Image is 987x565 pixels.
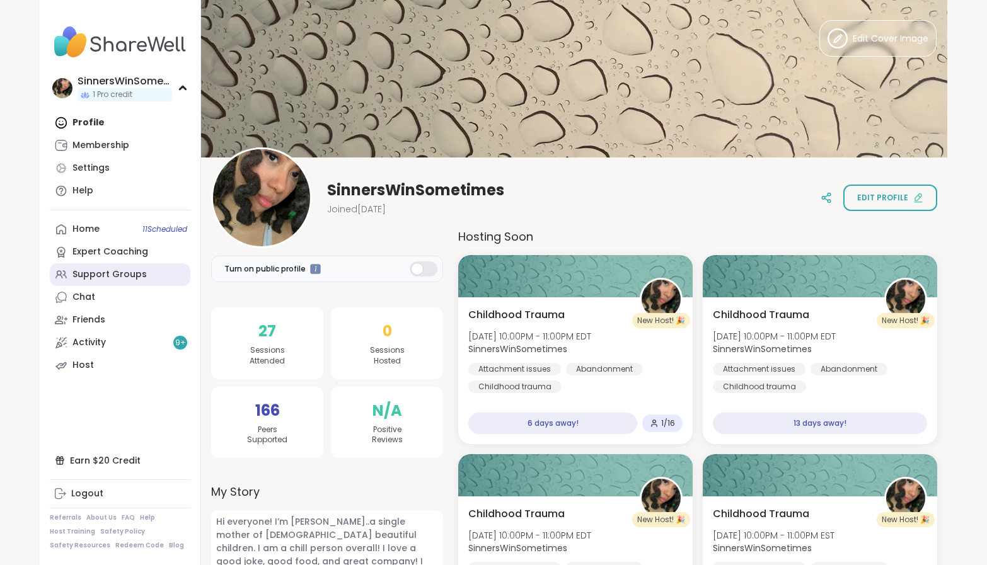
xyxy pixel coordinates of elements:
[468,343,567,355] b: SinnersWinSometimes
[50,331,190,354] a: Activity9+
[713,343,812,355] b: SinnersWinSometimes
[811,363,887,375] div: Abandonment
[566,363,643,375] div: Abandonment
[224,263,306,275] span: Turn on public profile
[843,185,937,211] button: Edit profile
[72,139,129,152] div: Membership
[50,20,190,64] img: ShareWell Nav Logo
[72,314,105,326] div: Friends
[661,418,675,428] span: 1 / 16
[50,527,95,536] a: Host Training
[886,479,925,518] img: SinnersWinSometimes
[713,413,927,434] div: 13 days away!
[310,264,321,275] iframe: Spotlight
[372,425,403,446] span: Positive Reviews
[372,399,402,422] span: N/A
[713,330,836,343] span: [DATE] 10:00PM - 11:00PM EDT
[468,529,591,542] span: [DATE] 10:00PM - 11:00PM EDT
[327,203,386,215] span: Joined [DATE]
[50,354,190,377] a: Host
[877,313,935,328] div: New Host! 🎉
[819,20,937,57] button: Edit Cover Image
[713,380,806,393] div: Childhood trauma
[468,307,565,322] span: Childhood Trauma
[78,74,172,88] div: SinnersWinSometimes
[100,527,145,536] a: Safety Policy
[50,263,190,286] a: Support Groups
[642,479,681,518] img: SinnersWinSometimes
[877,512,935,527] div: New Host! 🎉
[50,180,190,202] a: Help
[468,330,591,343] span: [DATE] 10:00PM - 11:00PM EDT
[250,345,285,367] span: Sessions Attended
[632,313,690,328] div: New Host! 🎉
[857,192,908,203] span: Edit profile
[247,425,287,446] span: Peers Supported
[258,320,276,343] span: 27
[255,399,280,422] span: 166
[50,309,190,331] a: Friends
[50,134,190,157] a: Membership
[468,506,565,522] span: Childhood Trauma
[642,280,681,319] img: SinnersWinSometimes
[122,513,135,522] a: FAQ
[86,513,117,522] a: About Us
[50,541,110,550] a: Safety Resources
[713,506,809,522] span: Childhood Trauma
[468,413,637,434] div: 6 days away!
[72,268,147,281] div: Support Groups
[327,180,504,200] span: SinnersWinSometimes
[50,241,190,263] a: Expert Coaching
[468,542,567,554] b: SinnersWinSometimes
[72,291,95,304] div: Chat
[72,162,110,174] div: Settings
[713,529,834,542] span: [DATE] 10:00PM - 11:00PM EST
[72,359,94,372] div: Host
[72,246,148,258] div: Expert Coaching
[383,320,392,343] span: 0
[169,541,184,550] a: Blog
[632,512,690,527] div: New Host! 🎉
[853,32,928,45] span: Edit Cover Image
[211,483,443,500] label: My Story
[72,223,100,236] div: Home
[50,218,190,241] a: Home11Scheduled
[50,449,190,472] div: Earn $20 Credit
[175,338,186,348] span: 9 +
[115,541,164,550] a: Redeem Code
[886,280,925,319] img: SinnersWinSometimes
[52,78,72,98] img: SinnersWinSometimes
[50,482,190,505] a: Logout
[142,224,187,234] span: 11 Scheduled
[213,149,310,246] img: SinnersWinSometimes
[468,363,561,375] div: Attachment issues
[50,286,190,309] a: Chat
[50,157,190,180] a: Settings
[713,363,805,375] div: Attachment issues
[140,513,155,522] a: Help
[370,345,405,367] span: Sessions Hosted
[713,307,809,322] span: Childhood Trauma
[713,542,812,554] b: SinnersWinSometimes
[468,380,562,393] div: Childhood trauma
[72,185,93,197] div: Help
[50,513,81,522] a: Referrals
[72,336,106,349] div: Activity
[71,488,103,500] div: Logout
[93,89,132,100] span: 1 Pro credit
